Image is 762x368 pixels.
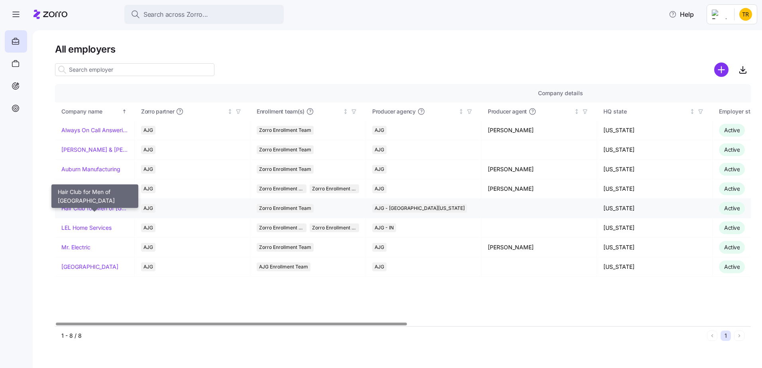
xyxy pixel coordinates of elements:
td: [US_STATE] [597,218,713,238]
a: Hair Club for Men of [GEOGRAPHIC_DATA] [61,204,128,212]
a: Always On Call Answering Service [61,126,128,134]
span: AJG - [GEOGRAPHIC_DATA][US_STATE] [375,204,465,213]
button: Search across Zorro... [124,5,284,24]
div: Not sorted [458,109,464,114]
td: [US_STATE] [597,140,713,160]
span: Zorro Enrollment Team [259,184,304,193]
th: Producer agencyNot sorted [366,102,481,121]
span: Active [724,224,740,231]
span: AJG [375,243,384,252]
td: [PERSON_NAME] [481,238,597,257]
th: Enrollment team(s)Not sorted [250,102,366,121]
span: Active [724,127,740,133]
div: Not sorted [689,109,695,114]
td: [PERSON_NAME] [481,160,597,179]
td: [PERSON_NAME] [481,121,597,140]
div: Not sorted [574,109,579,114]
td: [PERSON_NAME] [481,179,597,199]
td: [US_STATE] [597,160,713,179]
span: Active [724,263,740,270]
span: AJG - IN [375,223,394,232]
a: [PERSON_NAME] & [PERSON_NAME]'s [61,146,128,154]
span: Zorro Enrollment Experts [312,184,357,193]
div: Company name [61,107,120,116]
a: LEL Home Services [61,224,112,232]
button: Previous page [707,331,717,341]
span: Producer agency [372,108,416,115]
span: AJG [375,184,384,193]
span: Active [724,205,740,211]
input: Search employer [55,63,214,76]
span: Zorro partner [141,108,174,115]
span: Enrollment team(s) [257,108,304,115]
span: AJG [375,262,384,271]
a: CONCERN Professional Services [61,185,128,193]
td: [US_STATE] [597,199,713,218]
span: Zorro Enrollment Team [259,243,311,252]
div: 1 - 8 / 8 [61,332,704,340]
span: Producer agent [488,108,527,115]
a: [GEOGRAPHIC_DATA] [61,263,118,271]
span: Zorro Enrollment Team [259,126,311,135]
span: AJG [143,184,153,193]
h1: All employers [55,43,751,55]
button: Help [662,6,700,22]
span: AJG [375,126,384,135]
span: Search across Zorro... [143,10,208,20]
span: AJG [143,262,153,271]
a: Auburn Manufacturing [61,165,120,173]
div: Not sorted [227,109,233,114]
span: AJG [143,223,153,232]
span: Active [724,166,740,172]
span: AJG [375,165,384,174]
img: 1376be3ddacf59e6d276526a6311bcb7 [739,8,752,21]
th: Zorro partnerNot sorted [135,102,250,121]
th: Producer agentNot sorted [481,102,597,121]
button: 1 [721,331,731,341]
span: AJG [143,126,153,135]
span: AJG [143,204,153,213]
div: HQ state [603,107,688,116]
span: Zorro Enrollment Team [259,204,311,213]
span: Help [669,10,694,19]
span: Zorro Enrollment Experts [312,223,357,232]
span: AJG [143,243,153,252]
span: Active [724,244,740,251]
td: [US_STATE] [597,238,713,257]
a: Mr. Electric [61,243,90,251]
img: Employer logo [712,10,728,19]
span: AJG [143,165,153,174]
span: AJG Enrollment Team [259,262,308,271]
svg: add icon [714,63,729,77]
span: Zorro Enrollment Team [259,223,304,232]
span: AJG [143,145,153,154]
div: Sorted ascending [122,109,127,114]
td: [US_STATE] [597,121,713,140]
button: Next page [734,331,744,341]
span: AJG [375,145,384,154]
td: [US_STATE] [597,257,713,277]
div: Not sorted [343,109,348,114]
td: [US_STATE] [597,179,713,199]
th: Company nameSorted ascending [55,102,135,121]
span: Zorro Enrollment Team [259,145,311,154]
span: Active [724,146,740,153]
span: Zorro Enrollment Team [259,165,311,174]
th: HQ stateNot sorted [597,102,713,121]
span: Active [724,185,740,192]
